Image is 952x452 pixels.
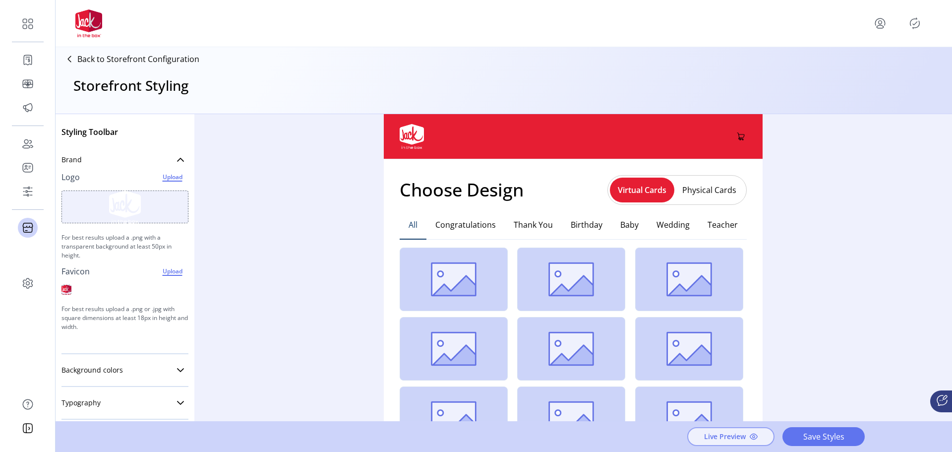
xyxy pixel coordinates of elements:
button: menu [872,15,888,31]
span: Upload [158,171,187,183]
button: Live Preview [687,427,774,446]
img: logo [75,9,102,37]
p: Styling Toolbar [61,126,188,138]
span: Live Preview [704,432,746,442]
h3: Storefront Styling [73,75,188,96]
a: Brand [61,150,188,170]
button: Virtual Cards [610,178,674,202]
div: Brand [61,170,188,347]
p: For best results upload a .png with a transparent background at least 50px in height. [61,229,188,264]
a: Background colors [61,360,188,380]
button: Teacher [699,211,747,240]
button: Physical Cards [674,182,744,198]
p: Favicon [61,265,90,277]
span: Upload [158,265,187,277]
h1: Choose Design [400,177,524,203]
button: Thank You [505,211,562,240]
span: Save Styles [795,431,852,443]
button: Wedding [648,211,699,240]
p: Back to Storefront Configuration [77,53,199,65]
button: Publisher Panel [907,15,923,31]
p: For best results upload a .png or .jpg with square dimensions at least 18px in height and width. [61,301,188,335]
span: Background colors [61,367,123,374]
span: Typography [61,399,101,406]
button: All [400,211,426,240]
button: Congratulations [426,211,505,240]
button: Save Styles [782,427,865,446]
button: Baby [611,211,648,240]
button: Birthday [562,211,611,240]
p: Logo [61,171,80,183]
span: Brand [61,156,82,163]
a: Typography [61,393,188,413]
